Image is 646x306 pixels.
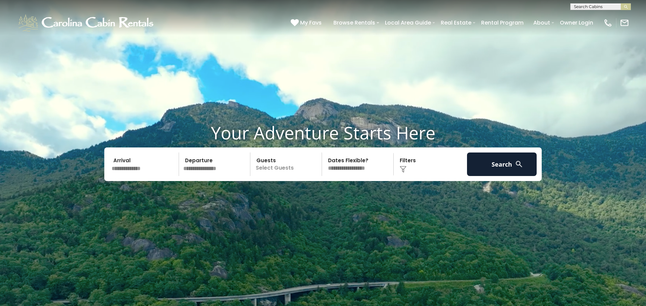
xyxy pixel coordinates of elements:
[557,17,597,29] a: Owner Login
[5,122,641,143] h1: Your Adventure Starts Here
[291,18,323,27] a: My Favs
[400,166,406,173] img: filter--v1.png
[467,152,537,176] button: Search
[530,17,553,29] a: About
[382,17,434,29] a: Local Area Guide
[252,152,322,176] p: Select Guests
[437,17,475,29] a: Real Estate
[330,17,379,29] a: Browse Rentals
[603,18,613,28] img: phone-regular-white.png
[620,18,629,28] img: mail-regular-white.png
[17,13,156,33] img: White-1-1-2.png
[300,18,322,27] span: My Favs
[515,160,523,168] img: search-regular-white.png
[478,17,527,29] a: Rental Program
